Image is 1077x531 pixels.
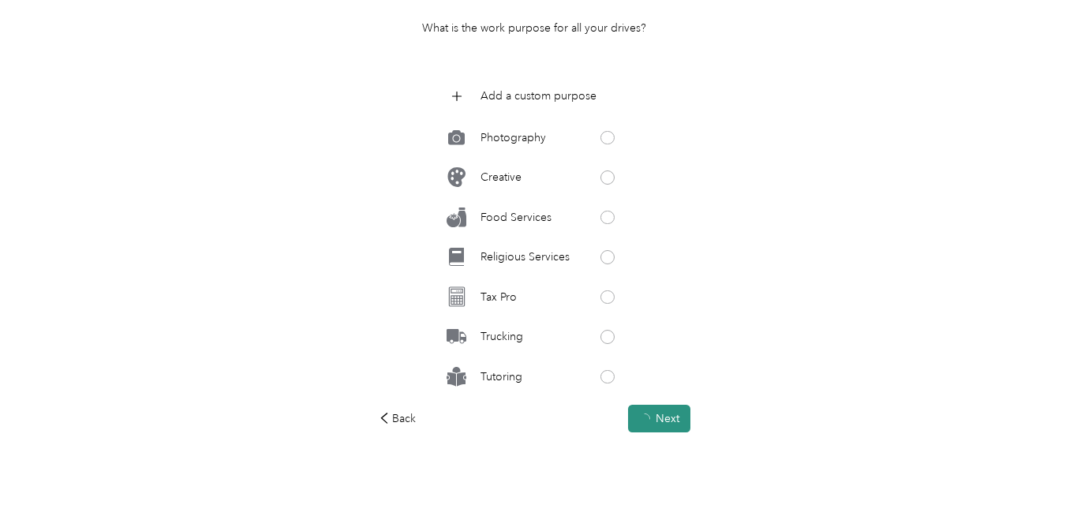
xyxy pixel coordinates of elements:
[481,209,552,226] p: Food Services
[481,249,570,265] p: Religious Services
[481,289,517,305] p: Tax Pro
[481,169,522,185] p: Creative
[422,20,646,36] p: What is the work purpose for all your drives?
[481,88,596,104] p: Add a custom purpose
[481,129,546,146] p: Photography
[989,443,1077,531] iframe: Everlance-gr Chat Button Frame
[628,405,690,432] button: Next
[481,368,522,385] p: Tutoring
[481,328,523,345] p: Trucking
[379,410,417,427] div: Back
